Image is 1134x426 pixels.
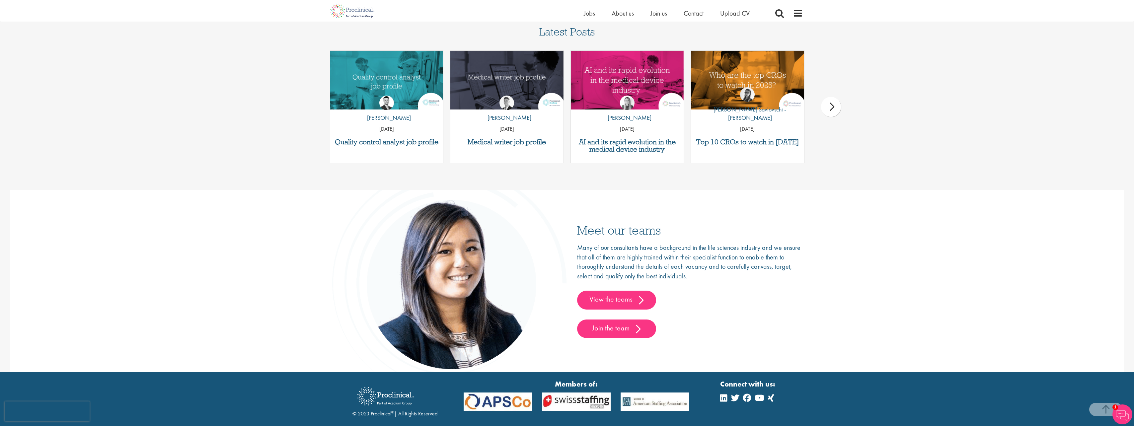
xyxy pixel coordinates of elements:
a: View the teams [577,291,656,309]
img: APSCo [459,392,537,411]
a: Join the team [577,319,656,338]
img: Hannah Burke [620,96,635,110]
iframe: reCAPTCHA [5,401,90,421]
p: [PERSON_NAME] Savlovschi - [PERSON_NAME] [691,105,804,122]
h3: Meet our teams [577,224,803,236]
img: APSCo [537,392,616,411]
strong: Members of: [464,379,689,389]
a: Link to a post [691,51,804,109]
a: Hannah Burke [PERSON_NAME] [603,96,651,125]
a: Contact [684,9,704,18]
img: quality control analyst job profile [330,51,443,109]
p: [PERSON_NAME] [483,113,531,122]
a: Top 10 CROs to watch in [DATE] [694,138,801,146]
img: Joshua Godden [379,96,394,110]
p: [DATE] [450,125,564,133]
a: Link to a post [450,51,564,109]
img: George Watson [499,96,514,110]
div: next [821,97,841,117]
img: Medical writer job profile [450,51,564,109]
p: [DATE] [330,125,443,133]
p: [DATE] [691,125,804,133]
strong: Connect with us: [720,379,777,389]
img: AI and Its Impact on the Medical Device Industry | Proclinical [571,51,684,109]
a: Join us [650,9,667,18]
img: Top 10 CROs 2025 | Proclinical [691,51,804,109]
p: [PERSON_NAME] [603,113,651,122]
img: Chatbot [1112,404,1132,424]
a: Quality control analyst job profile [334,138,440,146]
a: Jobs [584,9,595,18]
div: © 2023 Proclinical | All Rights Reserved [352,382,437,418]
a: Medical writer job profile [454,138,560,146]
p: [PERSON_NAME] [362,113,411,122]
a: George Watson [PERSON_NAME] [483,96,531,125]
a: AI and its rapid evolution in the medical device industry [574,138,681,153]
div: Many of our consultants have a background in the life sciences industry and we ensure that all of... [577,243,803,338]
a: About us [612,9,634,18]
span: 1 [1112,404,1118,410]
p: [DATE] [571,125,684,133]
img: Theodora Savlovschi - Wicks [740,87,755,102]
img: people [332,166,567,387]
a: Joshua Godden [PERSON_NAME] [362,96,411,125]
a: Upload CV [720,9,750,18]
a: Theodora Savlovschi - Wicks [PERSON_NAME] Savlovschi - [PERSON_NAME] [691,87,804,125]
h3: Latest Posts [539,26,595,42]
img: APSCo [616,392,694,411]
a: Link to a post [571,51,684,109]
a: Link to a post [330,51,443,109]
img: Proclinical Recruitment [352,383,419,410]
sup: ® [391,409,394,415]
